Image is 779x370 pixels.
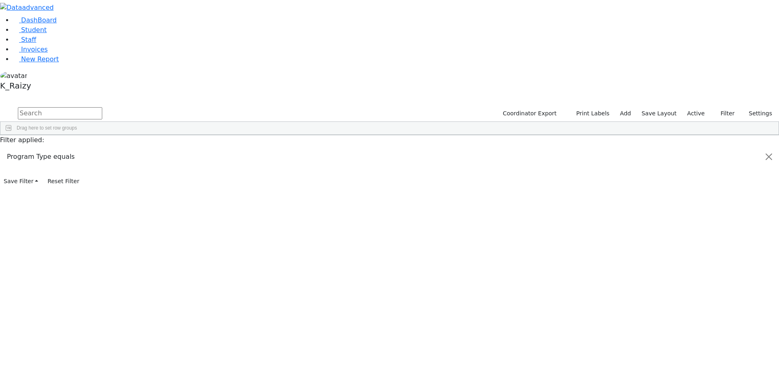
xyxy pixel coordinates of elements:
[13,16,57,24] a: DashBoard
[21,45,48,53] span: Invoices
[710,107,738,120] button: Filter
[21,26,47,34] span: Student
[567,107,613,120] button: Print Labels
[21,55,59,63] span: New Report
[13,55,59,63] a: New Report
[13,26,47,34] a: Student
[18,107,102,119] input: Search
[21,36,36,43] span: Staff
[21,16,57,24] span: DashBoard
[684,107,708,120] label: Active
[17,125,77,131] span: Drag here to set row groups
[13,45,48,53] a: Invoices
[738,107,776,120] button: Settings
[44,175,83,188] button: Reset Filter
[497,107,560,120] button: Coordinator Export
[13,36,36,43] a: Staff
[759,145,779,168] button: Close
[616,107,635,120] a: Add
[638,107,680,120] button: Save Layout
